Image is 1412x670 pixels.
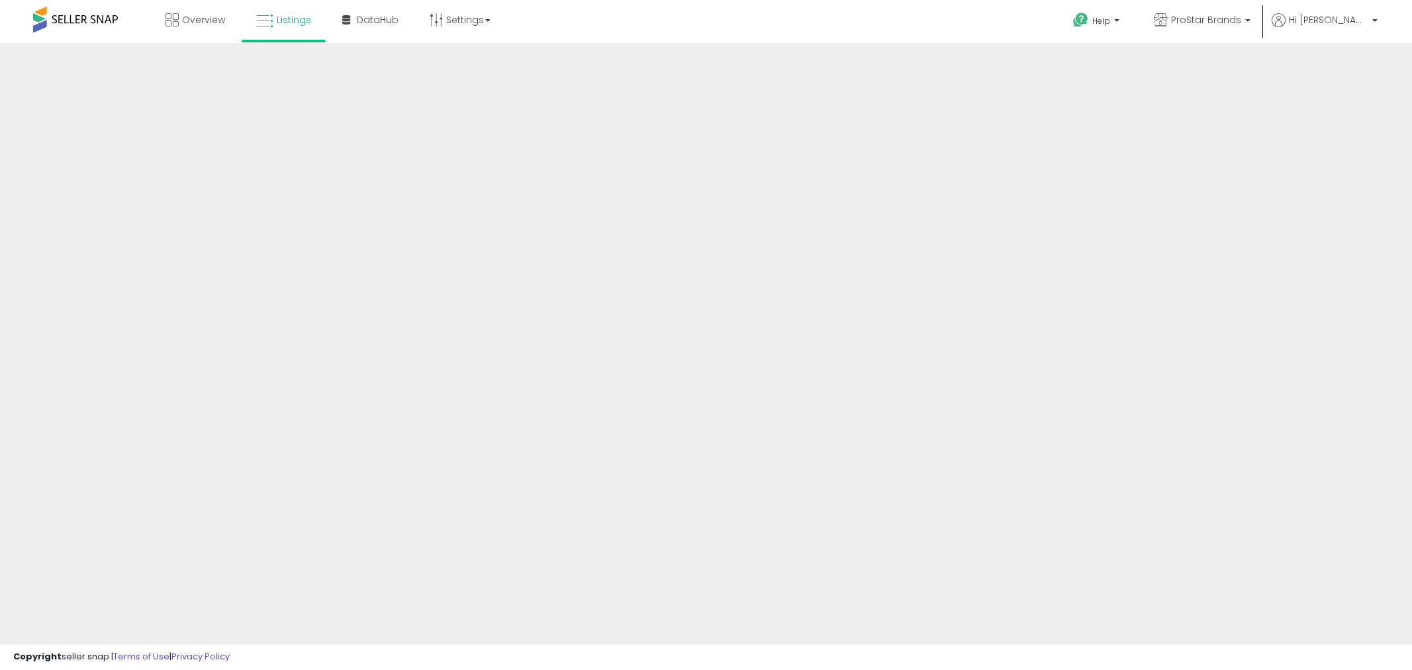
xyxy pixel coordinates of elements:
[1289,13,1368,26] span: Hi [PERSON_NAME]
[1092,15,1110,26] span: Help
[1171,13,1241,26] span: ProStar Brands
[1062,2,1133,43] a: Help
[1272,13,1378,43] a: Hi [PERSON_NAME]
[1072,12,1089,28] i: Get Help
[277,13,311,26] span: Listings
[182,13,225,26] span: Overview
[357,13,399,26] span: DataHub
